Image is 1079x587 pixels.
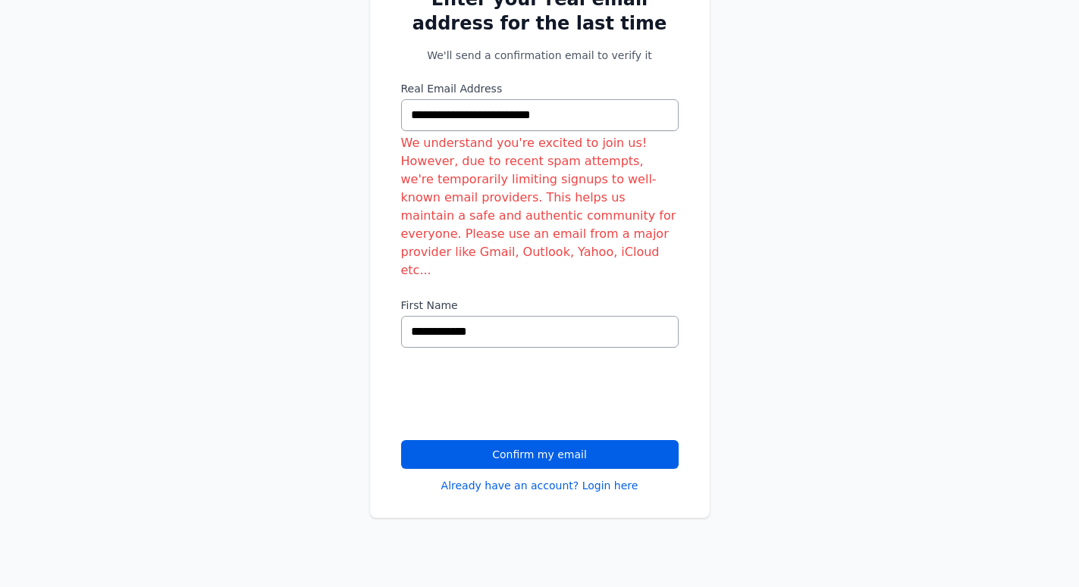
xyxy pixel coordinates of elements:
[401,366,632,425] iframe: reCAPTCHA
[401,48,679,63] p: We'll send a confirmation email to verify it
[401,440,679,469] button: Confirm my email
[401,81,679,96] label: Real Email Address
[401,134,679,279] div: We understand you're excited to join us! However, due to recent spam attempts, we're temporarily ...
[401,298,679,313] label: First Name
[441,478,638,493] a: Already have an account? Login here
